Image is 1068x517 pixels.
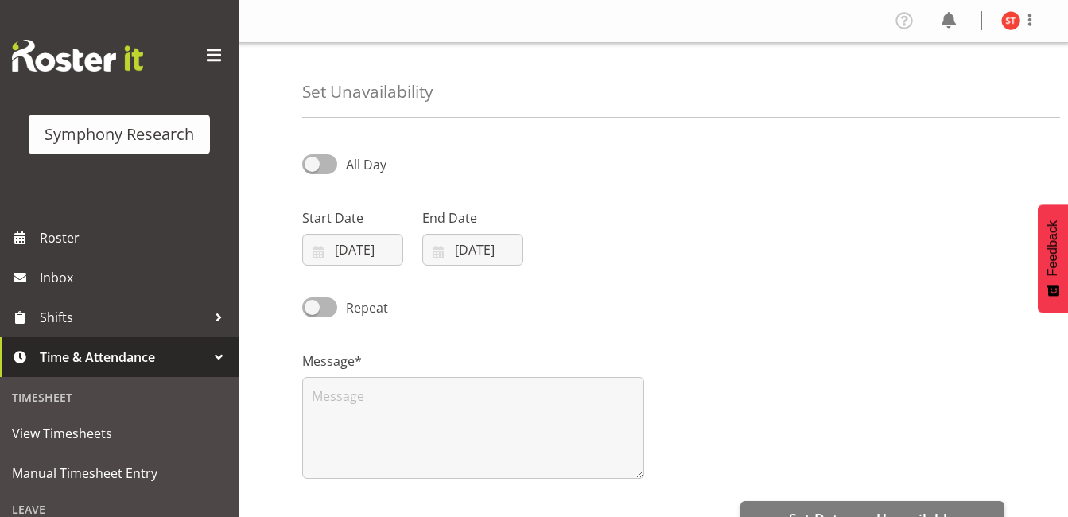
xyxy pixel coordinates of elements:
[1001,11,1020,30] img: siavalua-tiai11860.jpg
[40,305,207,329] span: Shifts
[1038,204,1068,313] button: Feedback - Show survey
[40,226,231,250] span: Roster
[12,422,227,445] span: View Timesheets
[1046,220,1060,276] span: Feedback
[302,83,433,101] h4: Set Unavailability
[422,234,523,266] input: Click to select...
[40,345,207,369] span: Time & Attendance
[12,461,227,485] span: Manual Timesheet Entry
[302,234,403,266] input: Click to select...
[302,208,403,227] label: Start Date
[12,40,143,72] img: Rosterit website logo
[422,208,523,227] label: End Date
[4,453,235,493] a: Manual Timesheet Entry
[45,122,194,146] div: Symphony Research
[346,156,386,173] span: All Day
[40,266,231,290] span: Inbox
[4,414,235,453] a: View Timesheets
[4,381,235,414] div: Timesheet
[337,298,388,317] span: Repeat
[302,352,644,371] label: Message*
